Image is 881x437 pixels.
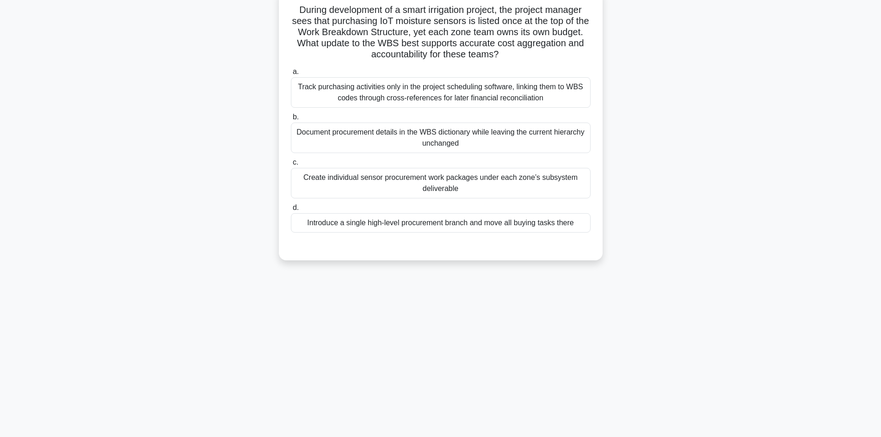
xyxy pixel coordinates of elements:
[293,68,299,75] span: a.
[291,168,591,198] div: Create individual sensor procurement work packages under each zone’s subsystem deliverable
[293,113,299,121] span: b.
[290,4,591,61] h5: During development of a smart irrigation project, the project manager sees that purchasing IoT mo...
[293,158,298,166] span: c.
[291,77,591,108] div: Track purchasing activities only in the project scheduling software, linking them to WBS codes th...
[291,213,591,233] div: Introduce a single high-level procurement branch and move all buying tasks there
[291,123,591,153] div: Document procurement details in the WBS dictionary while leaving the current hierarchy unchanged
[293,203,299,211] span: d.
